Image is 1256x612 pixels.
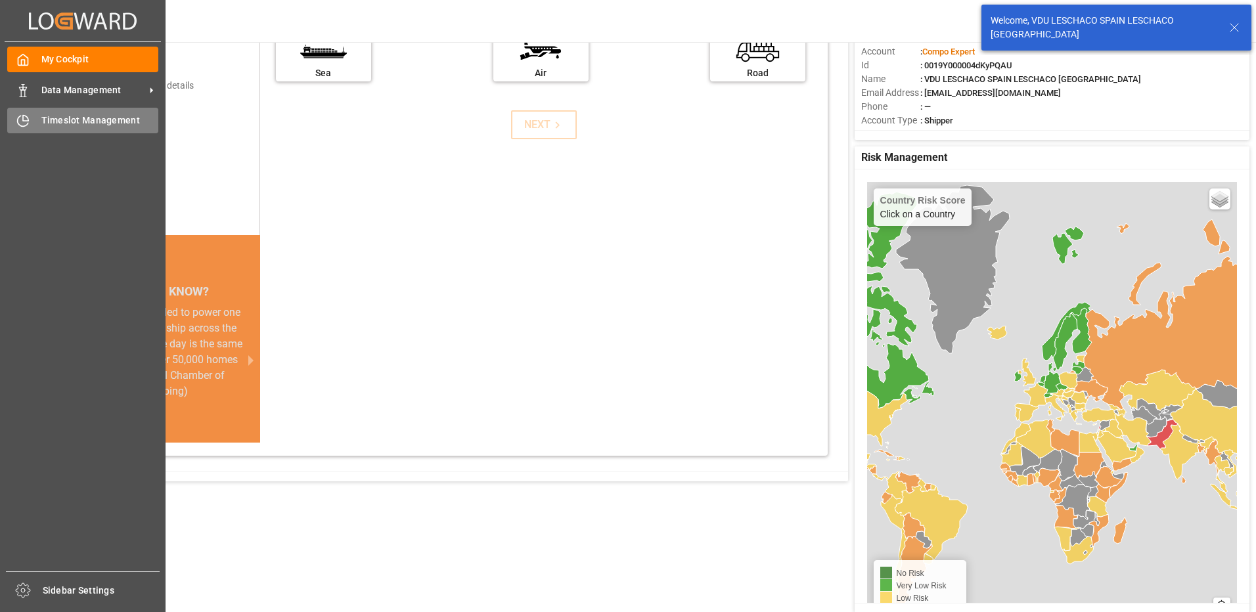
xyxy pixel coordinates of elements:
[922,47,975,56] span: Compo Expert
[920,60,1012,70] span: : 0019Y000004dKyPQAU
[920,74,1141,84] span: : VDU LESCHACO SPAIN LESCHACO [GEOGRAPHIC_DATA]
[920,88,1061,98] span: : [EMAIL_ADDRESS][DOMAIN_NAME]
[897,581,947,590] span: Very Low Risk
[1209,188,1230,209] a: Layers
[7,108,158,133] a: Timeslot Management
[861,114,920,127] span: Account Type
[500,66,582,80] div: Air
[991,14,1217,41] div: Welcome, VDU LESCHACO SPAIN LESCHACO [GEOGRAPHIC_DATA]
[897,594,929,603] span: Low Risk
[861,150,947,165] span: Risk Management
[242,305,260,415] button: next slide / item
[861,72,920,86] span: Name
[897,569,924,578] span: No Risk
[920,116,953,125] span: : Shipper
[524,117,564,133] div: NEXT
[880,195,966,219] div: Click on a Country
[41,53,159,66] span: My Cockpit
[7,47,158,72] a: My Cockpit
[282,66,365,80] div: Sea
[920,102,931,112] span: : —
[41,83,145,97] span: Data Management
[43,584,160,598] span: Sidebar Settings
[861,86,920,100] span: Email Address
[861,58,920,72] span: Id
[920,47,975,56] span: :
[880,195,966,206] h4: Country Risk Score
[717,66,799,80] div: Road
[112,79,194,93] div: Add shipping details
[861,100,920,114] span: Phone
[511,110,577,139] button: NEXT
[41,114,159,127] span: Timeslot Management
[861,45,920,58] span: Account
